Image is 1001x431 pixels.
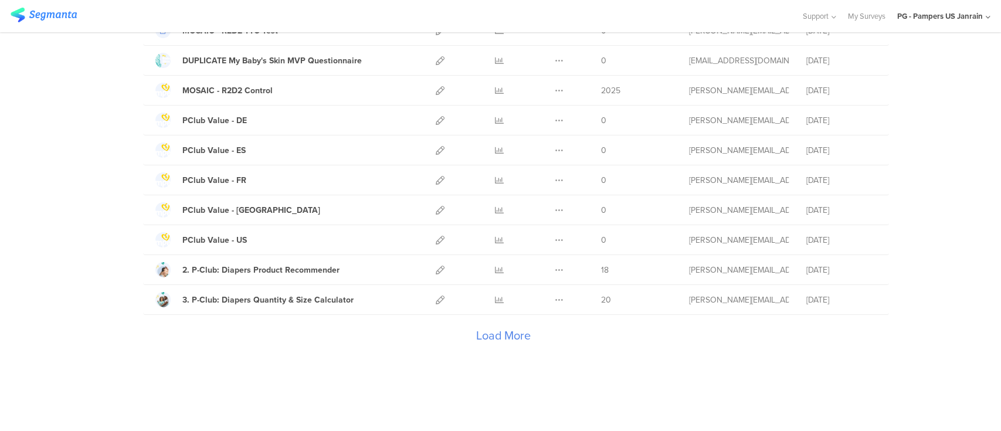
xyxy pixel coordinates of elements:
div: Load More [143,315,864,362]
div: PClub Value - ES [182,144,246,157]
div: ungtraylor.a@pg.com [689,55,789,67]
div: kim.s.37@pg.com [689,204,789,216]
span: 0 [601,144,606,157]
span: 2025 [601,84,620,97]
div: [DATE] [806,114,877,127]
a: PClub Value - [GEOGRAPHIC_DATA] [155,202,320,218]
span: 0 [601,204,606,216]
span: Support [803,11,829,22]
span: 0 [601,114,606,127]
div: [DATE] [806,144,877,157]
div: PG - Pampers US Janrain [897,11,983,22]
span: 0 [601,55,606,67]
div: [DATE] [806,84,877,97]
a: DUPLICATE My Baby's Skin MVP Questionnaire [155,53,362,68]
span: 20 [601,294,611,306]
div: [DATE] [806,264,877,276]
div: larson.m@pg.com [689,84,789,97]
div: kim.s.37@pg.com [689,174,789,186]
a: PClub Value - DE [155,113,247,128]
div: [DATE] [806,55,877,67]
div: kim.s.37@pg.com [689,114,789,127]
div: MOSAIC - R2D2 Control [182,84,273,97]
a: 2. P-Club: Diapers Product Recommender [155,262,340,277]
div: kim.s.37@pg.com [689,144,789,157]
div: DUPLICATE My Baby's Skin MVP Questionnaire [182,55,362,67]
a: PClub Value - US [155,232,247,247]
div: riel@segmanta.com [689,264,789,276]
a: 3. P-Club: Diapers Quantity & Size Calculator [155,292,354,307]
img: segmanta logo [11,8,77,22]
span: 0 [601,234,606,246]
div: riel@segmanta.com [689,294,789,306]
div: PClub Value - US [182,234,247,246]
div: [DATE] [806,204,877,216]
a: MOSAIC - R2D2 Control [155,83,273,98]
div: PClub Value - DE [182,114,247,127]
div: PClub Value - FR [182,174,246,186]
a: PClub Value - ES [155,142,246,158]
div: [DATE] [806,234,877,246]
span: 0 [601,174,606,186]
div: [DATE] [806,174,877,186]
div: [DATE] [806,294,877,306]
div: kim.s.37@pg.com [689,234,789,246]
div: 3. P-Club: Diapers Quantity & Size Calculator [182,294,354,306]
div: PClub Value - UK [182,204,320,216]
a: PClub Value - FR [155,172,246,188]
div: 2. P-Club: Diapers Product Recommender [182,264,340,276]
span: 18 [601,264,609,276]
